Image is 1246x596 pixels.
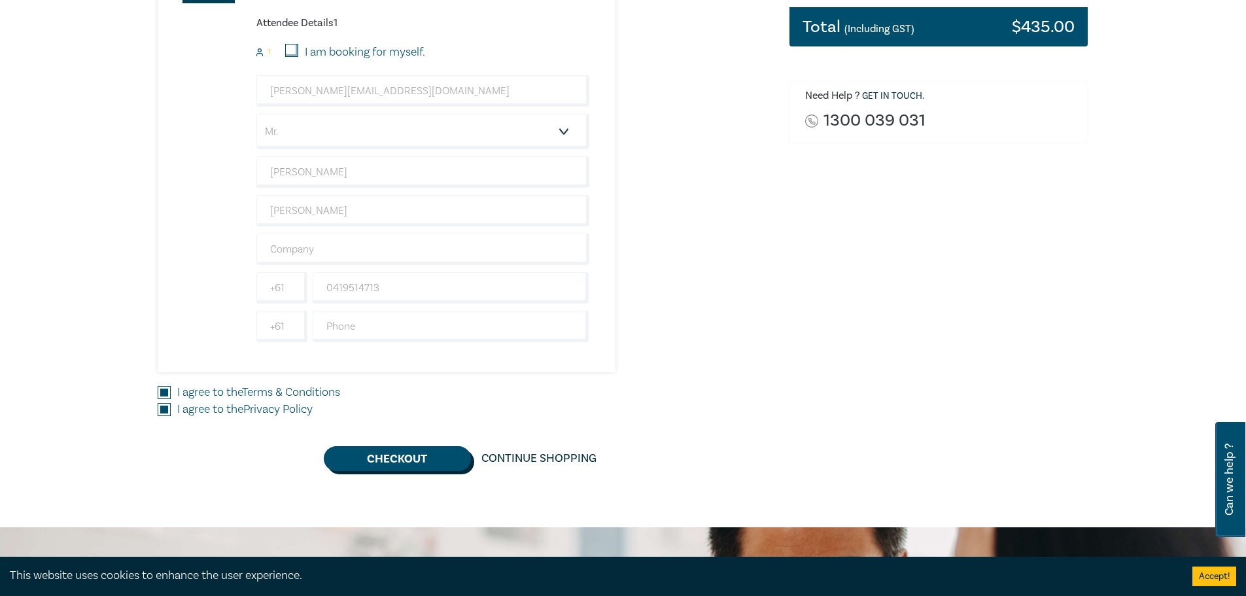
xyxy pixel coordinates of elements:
[243,402,313,417] a: Privacy Policy
[256,195,589,226] input: Last Name*
[256,272,307,304] input: +61
[10,567,1173,584] div: This website uses cookies to enhance the user experience.
[823,112,926,130] a: 1300 039 031
[844,22,914,35] small: (Including GST)
[313,311,589,342] input: Phone
[256,311,307,342] input: +61
[805,90,1079,103] h6: Need Help ? .
[177,384,340,401] label: I agree to the
[803,18,914,35] h3: Total
[1223,430,1236,529] span: Can we help ?
[256,234,589,265] input: Company
[1012,18,1075,35] h3: $ 435.00
[268,48,270,57] small: 1
[256,17,589,29] h6: Attendee Details 1
[177,401,313,418] label: I agree to the
[242,385,340,400] a: Terms & Conditions
[324,446,471,471] button: Checkout
[1192,567,1236,586] button: Accept cookies
[305,44,425,61] label: I am booking for myself.
[862,90,922,102] a: Get in touch
[256,156,589,188] input: First Name*
[256,75,589,107] input: Attendee Email*
[471,446,607,471] a: Continue Shopping
[313,272,589,304] input: Mobile*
